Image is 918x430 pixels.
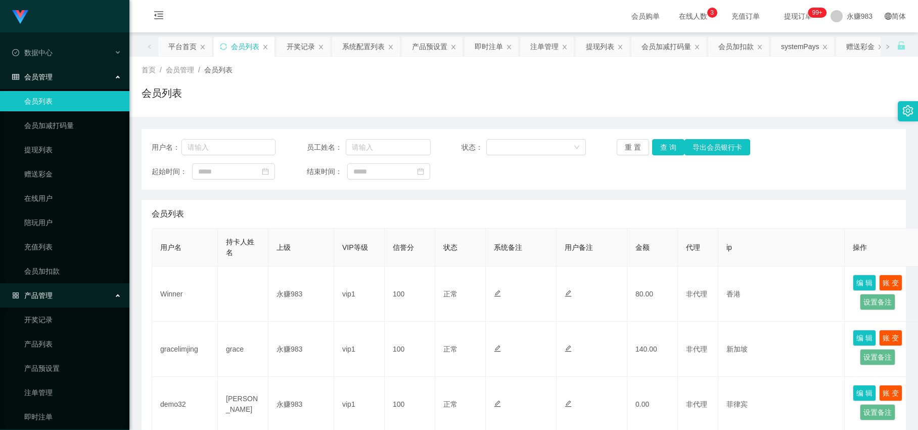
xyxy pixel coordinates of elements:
i: 图标: right [885,44,890,49]
button: 设置备注 [860,349,895,365]
span: 正常 [443,400,457,408]
i: 图标: table [12,73,19,80]
i: 图标: menu-fold [142,1,176,33]
i: 图标: close [694,44,700,50]
td: gracelimjing [152,322,218,377]
span: 会员管理 [12,73,53,81]
td: 140.00 [627,322,678,377]
i: 图标: edit [494,400,501,407]
img: logo.9652507e.png [12,10,28,24]
div: 开奖记录 [287,37,315,56]
i: 图标: close [262,44,268,50]
i: 图标: down [574,144,580,151]
a: 开奖记录 [24,310,121,330]
td: 新加坡 [718,322,845,377]
button: 编 辑 [853,330,876,346]
button: 设置备注 [860,294,895,310]
div: 会员加扣款 [718,37,754,56]
span: 代理 [686,243,700,251]
span: 起始时间： [152,166,192,177]
button: 查 询 [652,139,684,155]
span: 会员列表 [204,66,233,74]
div: 会员列表 [231,37,259,56]
i: 图标: unlock [897,41,906,50]
span: / [160,66,162,74]
td: 永赚983 [268,267,334,322]
span: / [198,66,200,74]
span: 非代理 [686,400,707,408]
i: 图标: calendar [417,168,424,175]
a: 充值列表 [24,237,121,257]
span: 提现订单 [779,13,817,20]
button: 设置备注 [860,404,895,420]
i: 图标: calendar [262,168,269,175]
span: 正常 [443,290,457,298]
span: 用户名： [152,142,181,153]
span: 会员列表 [152,208,184,220]
span: 会员管理 [166,66,194,74]
span: 非代理 [686,290,707,298]
td: 100 [385,322,435,377]
span: 正常 [443,345,457,353]
span: 上级 [277,243,291,251]
a: 产品列表 [24,334,121,354]
i: 图标: edit [565,345,572,352]
button: 重 置 [617,139,649,155]
i: 图标: close [318,44,324,50]
i: 图标: edit [494,345,501,352]
i: 图标: appstore-o [12,292,19,299]
i: 图标: edit [565,290,572,297]
i: 图标: close [388,44,394,50]
span: 结束时间： [307,166,347,177]
div: 赠送彩金 [846,37,875,56]
span: 非代理 [686,345,707,353]
i: 图标: edit [565,400,572,407]
a: 产品预设置 [24,358,121,378]
div: 提现列表 [586,37,614,56]
i: 图标: close [878,44,884,50]
i: 图标: check-circle-o [12,49,19,56]
i: 图标: close [506,44,512,50]
a: 在线用户 [24,188,121,208]
i: 图标: close [450,44,456,50]
div: 产品预设置 [412,37,447,56]
span: VIP等级 [342,243,368,251]
td: grace [218,322,268,377]
td: vip1 [334,322,385,377]
span: 在线人数 [674,13,712,20]
p: 3 [710,8,714,18]
button: 编 辑 [853,275,876,291]
td: 香港 [718,267,845,322]
a: 会员加扣款 [24,261,121,281]
td: 永赚983 [268,322,334,377]
i: 图标: close [200,44,206,50]
span: 用户名 [160,243,181,251]
span: 首页 [142,66,156,74]
button: 导出会员银行卡 [684,139,750,155]
a: 会员列表 [24,91,121,111]
i: 图标: close [822,44,828,50]
span: 产品管理 [12,291,53,299]
button: 账 变 [879,275,902,291]
div: 会员加减打码量 [641,37,691,56]
td: 80.00 [627,267,678,322]
span: 信誉分 [393,243,414,251]
div: 即时注单 [475,37,503,56]
a: 陪玩用户 [24,212,121,233]
a: 赠送彩金 [24,164,121,184]
i: 图标: close [562,44,568,50]
td: vip1 [334,267,385,322]
span: 数据中心 [12,49,53,57]
span: 状态： [462,142,486,153]
a: 即时注单 [24,407,121,427]
span: 操作 [853,243,867,251]
i: 图标: setting [902,105,913,116]
input: 请输入 [181,139,276,155]
i: 图标: left [147,44,152,49]
span: ip [726,243,732,251]
button: 账 变 [879,330,902,346]
a: 注单管理 [24,382,121,403]
span: 金额 [635,243,650,251]
span: 充值订单 [726,13,765,20]
span: 员工姓名： [307,142,346,153]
